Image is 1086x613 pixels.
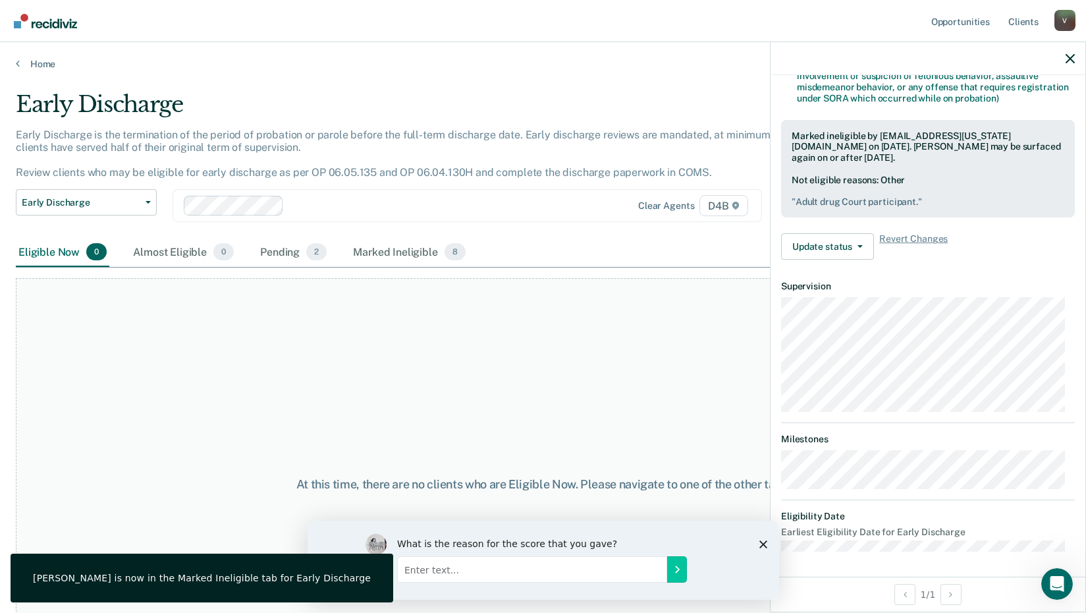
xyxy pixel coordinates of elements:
dt: Milestones [781,434,1075,445]
button: Previous Opportunity [894,584,915,605]
div: Must have no pending felony charges or warrants (including any involvement or suspicion of feloni... [797,59,1075,103]
div: Almost Eligible [130,238,236,267]
span: probation) [955,93,999,103]
iframe: Intercom live chat [1041,568,1073,600]
span: 0 [213,243,234,260]
button: Update status [781,233,874,260]
span: Revert Changes [879,233,948,260]
span: 2 [306,243,327,260]
div: Early Discharge [16,91,830,129]
div: Clear agents [638,200,694,212]
div: Marked ineligible by [EMAIL_ADDRESS][US_STATE][DOMAIN_NAME] on [DATE]. [PERSON_NAME] may be surfa... [792,131,1064,163]
pre: " Adult drug Court participant. " [792,196,1064,208]
span: D4B [699,195,747,216]
dt: Earliest Eligibility Date for Early Discharge [781,527,1075,538]
img: Recidiviz [14,14,77,28]
div: Pending [258,238,329,267]
div: Not eligible reasons: Other [792,175,1064,208]
p: Early Discharge is the termination of the period of probation or parole before the full-term disc... [16,129,799,179]
span: 0 [86,243,107,260]
div: Eligible Now [16,238,109,267]
span: Early Discharge [22,197,140,208]
dt: Eligibility Date [781,511,1075,522]
iframe: Survey by Kim from Recidiviz [308,521,779,600]
span: 8 [445,243,466,260]
button: Next Opportunity [940,584,962,605]
button: Profile dropdown button [1054,10,1075,31]
dt: Supervision [781,281,1075,292]
div: [PERSON_NAME] is now in the Marked Ineligible tab for Early Discharge [33,572,371,584]
div: 1 / 1 [771,577,1085,612]
a: Home [16,58,1070,70]
div: At this time, there are no clients who are Eligible Now. Please navigate to one of the other tabs. [280,477,807,492]
div: V [1054,10,1075,31]
div: Marked Ineligible [350,238,468,267]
